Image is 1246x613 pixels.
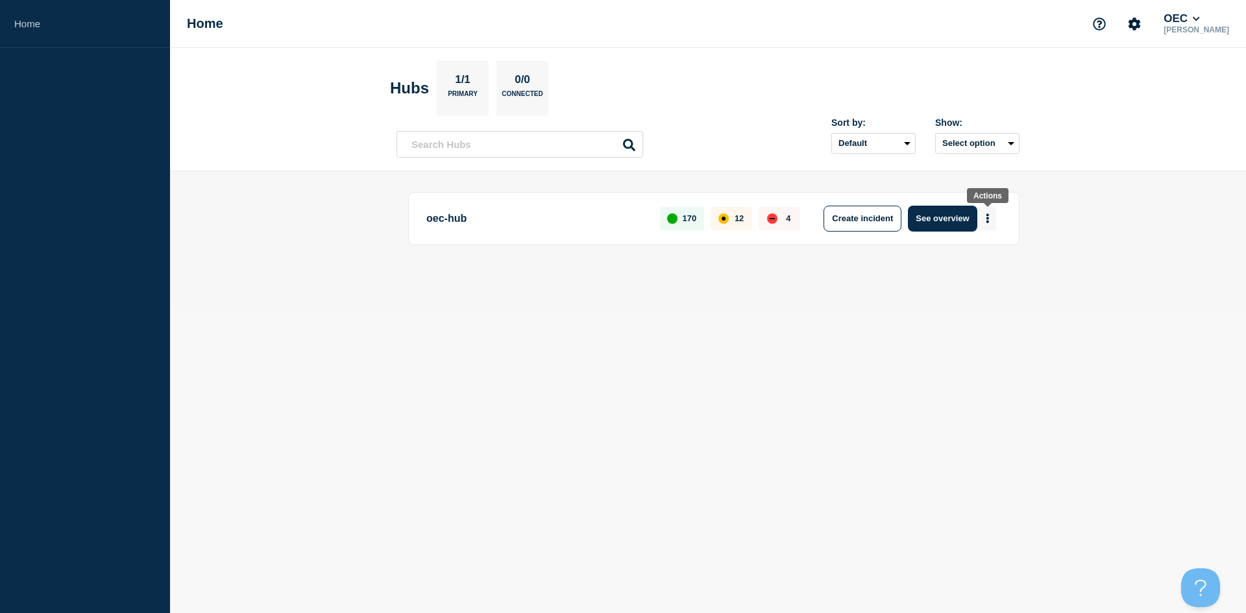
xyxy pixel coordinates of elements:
button: OEC [1161,12,1202,25]
p: 4 [786,213,790,223]
h2: Hubs [390,79,429,97]
div: up [667,213,678,224]
select: Sort by [831,133,916,154]
p: 0/0 [510,73,535,90]
div: down [767,213,777,224]
h1: Home [187,16,223,31]
div: Show: [935,117,1020,128]
div: Sort by: [831,117,916,128]
button: Create incident [824,206,901,232]
div: affected [718,213,729,224]
input: Search Hubs [397,131,643,158]
button: Support [1086,10,1113,38]
div: Actions [973,191,1002,200]
p: Connected [502,90,543,104]
button: Account settings [1121,10,1148,38]
button: See overview [908,206,977,232]
iframe: Help Scout Beacon - Open [1181,568,1220,607]
p: [PERSON_NAME] [1161,25,1232,34]
button: Select option [935,133,1020,154]
p: 170 [683,213,697,223]
p: 1/1 [450,73,476,90]
p: 12 [735,213,744,223]
p: oec-hub [426,206,645,232]
button: More actions [979,206,996,230]
p: Primary [448,90,478,104]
